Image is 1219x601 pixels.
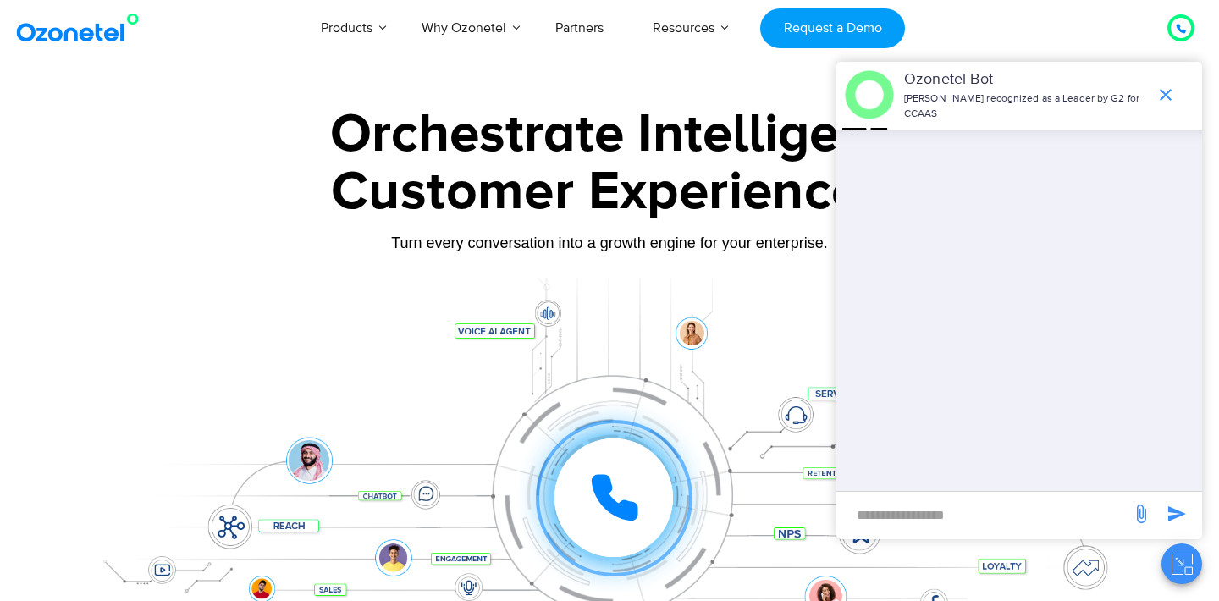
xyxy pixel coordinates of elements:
[80,234,1139,252] div: Turn every conversation into a growth engine for your enterprise.
[1160,497,1194,531] span: send message
[845,500,1122,531] div: new-msg-input
[904,69,1147,91] p: Ozonetel Bot
[80,152,1139,233] div: Customer Experiences
[1124,497,1158,531] span: send message
[760,8,905,48] a: Request a Demo
[1161,543,1202,584] button: Close chat
[904,91,1147,122] p: [PERSON_NAME] recognized as a Leader by G2 for CCAAS
[80,108,1139,162] div: Orchestrate Intelligent
[1149,78,1183,112] span: end chat or minimize
[845,70,894,119] img: header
